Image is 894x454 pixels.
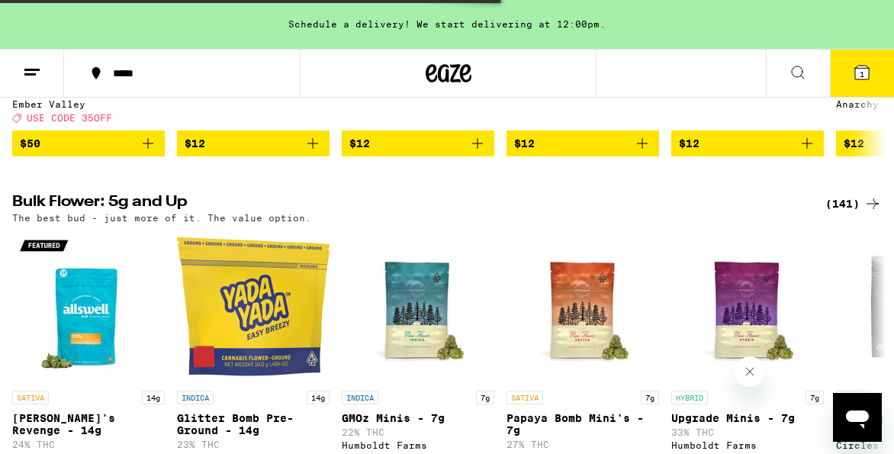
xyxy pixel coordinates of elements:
[177,130,330,156] button: Add to bag
[12,440,165,449] p: 24% THC
[833,393,882,442] iframe: Button to launch messaging window
[836,391,873,404] p: INDICA
[506,130,659,156] button: Add to bag
[142,391,165,404] p: 14g
[177,440,330,449] p: 23% THC
[342,230,494,383] img: Humboldt Farms - GMOz Minis - 7g
[12,412,165,436] p: [PERSON_NAME]'s Revenge - 14g
[506,412,659,436] p: Papaya Bomb Mini's - 7g
[27,113,112,123] span: USE CODE 35OFF
[307,391,330,404] p: 14g
[671,440,824,450] div: Humboldt Farms
[476,391,494,404] p: 7g
[506,440,659,449] p: 27% THC
[844,137,864,150] span: $12
[735,356,765,387] iframe: Close message
[641,391,659,404] p: 7g
[12,99,165,109] div: Ember Valley
[514,137,535,150] span: $12
[671,130,824,156] button: Add to bag
[342,412,494,424] p: GMOz Minis - 7g
[12,391,49,404] p: SATIVA
[860,69,864,79] span: 1
[177,412,330,436] p: Glitter Bomb Pre-Ground - 14g
[12,195,807,213] h2: Bulk Flower: 5g and Up
[830,50,894,97] button: 1
[185,137,205,150] span: $12
[12,130,165,156] button: Add to bag
[506,230,659,383] img: Humboldt Farms - Papaya Bomb Mini's - 7g
[671,391,708,404] p: HYBRID
[806,391,824,404] p: 7g
[349,137,370,150] span: $12
[12,230,165,383] img: Allswell - Jack's Revenge - 14g
[679,137,699,150] span: $12
[671,412,824,424] p: Upgrade Minis - 7g
[342,391,378,404] p: INDICA
[506,391,543,404] p: SATIVA
[177,230,330,383] img: Yada Yada - Glitter Bomb Pre-Ground - 14g
[342,130,494,156] button: Add to bag
[177,391,214,404] p: INDICA
[342,440,494,450] div: Humboldt Farms
[9,11,110,23] span: Hi. Need any help?
[825,195,882,213] a: (141)
[20,137,40,150] span: $50
[671,230,824,383] img: Humboldt Farms - Upgrade Minis - 7g
[12,213,311,223] p: The best bud - just more of it. The value option.
[342,427,494,437] p: 22% THC
[671,427,824,437] p: 33% THC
